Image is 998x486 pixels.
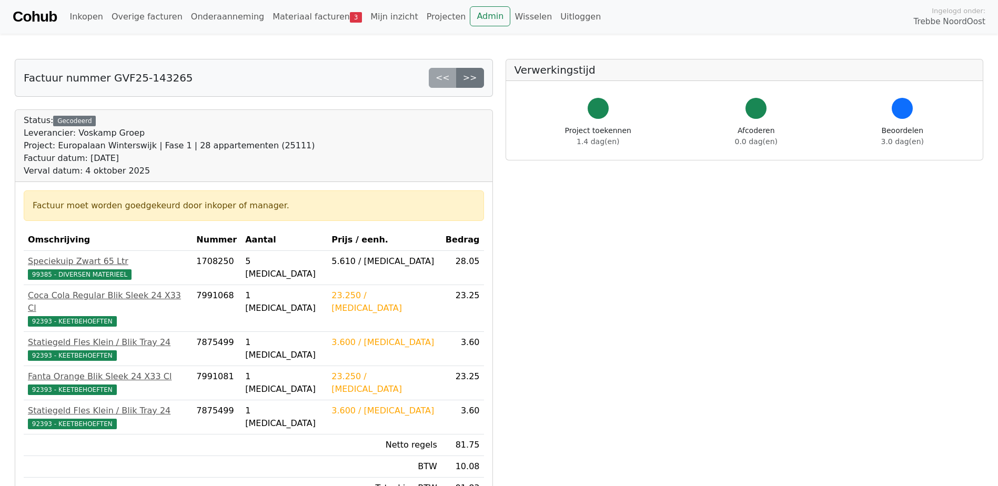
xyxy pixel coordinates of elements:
div: Fanta Orange Blik Sleek 24 X33 Cl [28,370,188,383]
td: 3.60 [441,400,484,434]
div: Beoordelen [881,125,924,147]
span: 99385 - DIVERSEN MATERIEEL [28,269,132,280]
div: Factuur datum: [DATE] [24,152,315,165]
div: Statiegeld Fles Klein / Blik Tray 24 [28,404,188,417]
div: 5.610 / [MEDICAL_DATA] [331,255,437,268]
td: 23.25 [441,285,484,332]
h5: Verwerkingstijd [515,64,975,76]
span: 3 [350,12,362,23]
td: 28.05 [441,251,484,285]
div: 3.600 / [MEDICAL_DATA] [331,336,437,349]
h5: Factuur nummer GVF25-143265 [24,72,193,84]
div: Status: [24,114,315,177]
th: Nummer [192,229,241,251]
div: Factuur moet worden goedgekeurd door inkoper of manager. [33,199,475,212]
div: Leverancier: Voskamp Groep [24,127,315,139]
div: 23.250 / [MEDICAL_DATA] [331,289,437,315]
th: Bedrag [441,229,484,251]
a: >> [456,68,484,88]
a: Coca Cola Regular Blik Sleek 24 X33 Cl92393 - KEETBEHOEFTEN [28,289,188,327]
div: 1 [MEDICAL_DATA] [245,370,323,396]
div: Statiegeld Fles Klein / Blik Tray 24 [28,336,188,349]
span: 92393 - KEETBEHOEFTEN [28,316,117,327]
div: 23.250 / [MEDICAL_DATA] [331,370,437,396]
td: 1708250 [192,251,241,285]
a: Uitloggen [556,6,605,27]
div: Project: Europalaan Winterswijk | Fase 1 | 28 appartementen (25111) [24,139,315,152]
div: 3.600 / [MEDICAL_DATA] [331,404,437,417]
a: Materiaal facturen3 [268,6,366,27]
div: Verval datum: 4 oktober 2025 [24,165,315,177]
th: Aantal [241,229,327,251]
span: 0.0 dag(en) [735,137,778,146]
div: 1 [MEDICAL_DATA] [245,336,323,361]
td: 7875499 [192,332,241,366]
div: Project toekennen [565,125,631,147]
a: Statiegeld Fles Klein / Blik Tray 2492393 - KEETBEHOEFTEN [28,336,188,361]
a: Fanta Orange Blik Sleek 24 X33 Cl92393 - KEETBEHOEFTEN [28,370,188,396]
div: 5 [MEDICAL_DATA] [245,255,323,280]
td: Netto regels [327,434,441,456]
td: 7991081 [192,366,241,400]
th: Prijs / eenh. [327,229,441,251]
a: Mijn inzicht [366,6,422,27]
td: 23.25 [441,366,484,400]
a: Cohub [13,4,57,29]
th: Omschrijving [24,229,192,251]
span: Trebbe NoordOost [914,16,985,28]
td: 7875499 [192,400,241,434]
div: Gecodeerd [53,116,96,126]
td: 81.75 [441,434,484,456]
td: BTW [327,456,441,478]
td: 3.60 [441,332,484,366]
a: Speciekuip Zwart 65 Ltr99385 - DIVERSEN MATERIEEL [28,255,188,280]
a: Wisselen [510,6,556,27]
a: Projecten [422,6,470,27]
td: 7991068 [192,285,241,332]
span: 92393 - KEETBEHOEFTEN [28,419,117,429]
div: Coca Cola Regular Blik Sleek 24 X33 Cl [28,289,188,315]
a: Statiegeld Fles Klein / Blik Tray 2492393 - KEETBEHOEFTEN [28,404,188,430]
span: 3.0 dag(en) [881,137,924,146]
a: Overige facturen [107,6,187,27]
div: 1 [MEDICAL_DATA] [245,404,323,430]
a: Admin [470,6,510,26]
div: Speciekuip Zwart 65 Ltr [28,255,188,268]
span: Ingelogd onder: [932,6,985,16]
a: Inkopen [65,6,107,27]
span: 92393 - KEETBEHOEFTEN [28,384,117,395]
td: 10.08 [441,456,484,478]
div: 1 [MEDICAL_DATA] [245,289,323,315]
a: Onderaanneming [187,6,268,27]
span: 92393 - KEETBEHOEFTEN [28,350,117,361]
span: 1.4 dag(en) [577,137,619,146]
div: Afcoderen [735,125,778,147]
